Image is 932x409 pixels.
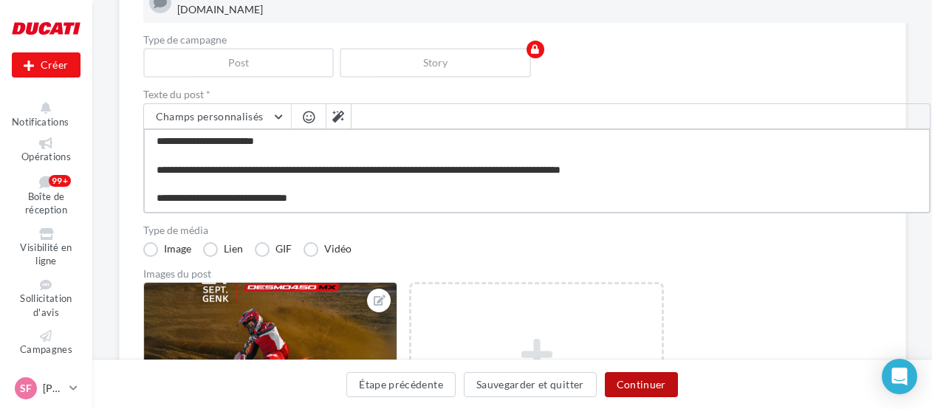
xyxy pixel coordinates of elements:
[144,104,291,129] button: Champs personnalisés
[12,276,80,321] a: Sollicitation d'avis
[12,116,69,128] span: Notifications
[20,241,72,267] span: Visibilité en ligne
[605,372,678,397] button: Continuer
[12,172,80,219] a: Boîte de réception99+
[12,134,80,166] a: Opérations
[20,292,72,318] span: Sollicitation d'avis
[20,381,32,396] span: Sf
[304,242,352,257] label: Vidéo
[882,359,917,394] div: Open Intercom Messenger
[12,327,80,359] a: Campagnes
[346,372,456,397] button: Étape précédente
[12,374,80,402] a: Sf [PERSON_NAME] [PERSON_NAME]
[143,89,931,100] label: Texte du post *
[143,35,931,45] label: Type de campagne
[143,242,191,257] label: Image
[12,225,80,270] a: Visibilité en ligne
[20,343,72,355] span: Campagnes
[156,110,264,123] span: Champs personnalisés
[21,151,71,162] span: Opérations
[143,269,931,279] div: Images du post
[12,52,80,78] button: Créer
[25,190,67,216] span: Boîte de réception
[49,175,71,187] div: 99+
[203,242,243,257] label: Lien
[43,381,64,396] p: [PERSON_NAME] [PERSON_NAME]
[464,372,597,397] button: Sauvegarder et quitter
[12,52,80,78] div: Nouvelle campagne
[255,242,292,257] label: GIF
[143,225,931,236] label: Type de média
